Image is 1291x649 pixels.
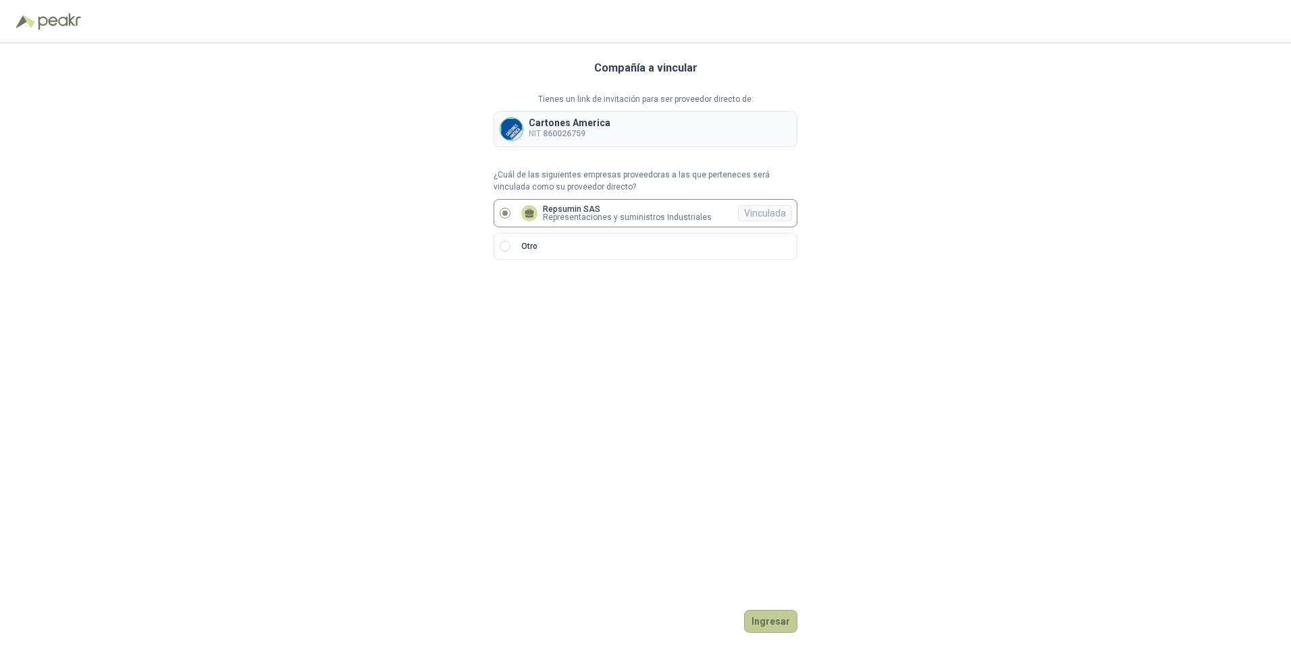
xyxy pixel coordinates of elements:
p: Repsumin SAS [543,205,712,213]
p: Representaciones y suministros Industriales [543,213,712,221]
img: Company Logo [500,118,523,140]
h3: Compañía a vincular [594,59,697,77]
b: 860026759 [543,129,585,138]
div: Vinculada [738,205,792,221]
img: Logo [16,15,35,28]
img: Peakr [38,13,81,30]
p: ¿Cuál de las siguientes empresas proveedoras a las que perteneces será vinculada como su proveedo... [494,169,797,194]
p: Tienes un link de invitación para ser proveedor directo de: [494,93,797,106]
p: NIT [529,128,610,140]
p: Cartones America [529,118,610,128]
button: Ingresar [744,610,797,633]
p: Otro [521,240,537,253]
